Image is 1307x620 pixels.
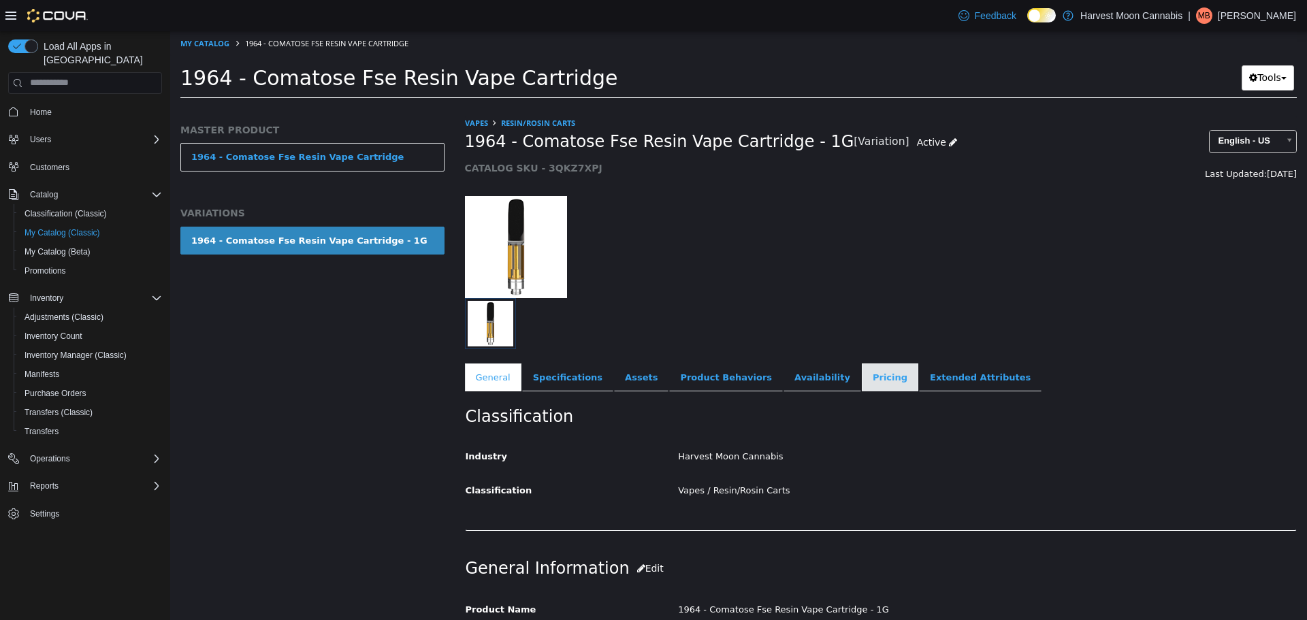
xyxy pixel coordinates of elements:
[19,404,162,421] span: Transfers (Classic)
[25,312,103,323] span: Adjustments (Classic)
[25,369,59,380] span: Manifests
[14,308,167,327] button: Adjustments (Classic)
[30,107,52,118] span: Home
[8,97,162,559] nav: Complex example
[295,165,397,267] img: 150
[1080,7,1182,24] p: Harvest Moon Cannabis
[14,204,167,223] button: Classification (Classic)
[19,347,162,363] span: Inventory Manager (Classic)
[14,346,167,365] button: Inventory Manager (Classic)
[25,246,91,257] span: My Catalog (Beta)
[25,131,57,148] button: Users
[25,159,75,176] a: Customers
[14,384,167,403] button: Purchase Orders
[19,423,162,440] span: Transfers
[3,185,167,204] button: Catalog
[295,375,1127,396] h2: Classification
[14,327,167,346] button: Inventory Count
[14,223,167,242] button: My Catalog (Classic)
[444,332,498,361] a: Assets
[3,157,167,177] button: Customers
[3,102,167,122] button: Home
[295,573,366,583] span: Product Name
[613,332,691,361] a: Availability
[1188,7,1191,24] p: |
[25,478,64,494] button: Reports
[10,93,274,105] h5: MASTER PRODUCT
[352,332,443,361] a: Specifications
[19,328,88,344] a: Inventory Count
[683,105,739,116] small: [Variation]
[14,403,167,422] button: Transfers (Classic)
[19,309,162,325] span: Adjustments (Classic)
[25,478,162,494] span: Reports
[30,508,59,519] span: Settings
[19,225,162,241] span: My Catalog (Classic)
[1039,99,1127,122] a: English - US
[25,186,63,203] button: Catalog
[10,35,448,59] span: 1964 - Comatose Fse Resin Vape Cartridge
[30,453,70,464] span: Operations
[25,506,65,522] a: Settings
[498,567,1136,591] div: 1964 - Comatose Fse Resin Vape Cartridge - 1G
[14,242,167,261] button: My Catalog (Beta)
[19,263,162,279] span: Promotions
[25,505,162,522] span: Settings
[19,244,96,260] a: My Catalog (Beta)
[10,112,274,140] a: 1964 - Comatose Fse Resin Vape Cartridge
[19,423,64,440] a: Transfers
[30,189,58,200] span: Catalog
[295,86,318,97] a: Vapes
[14,365,167,384] button: Manifests
[295,454,362,464] span: Classification
[25,290,69,306] button: Inventory
[19,366,65,382] a: Manifests
[25,227,100,238] span: My Catalog (Classic)
[30,134,51,145] span: Users
[19,385,162,402] span: Purchase Orders
[1097,137,1127,148] span: [DATE]
[19,206,162,222] span: Classification (Classic)
[1027,22,1028,23] span: Dark Mode
[27,9,88,22] img: Cova
[19,328,162,344] span: Inventory Count
[498,448,1136,472] div: Vapes / Resin/Rosin Carts
[25,388,86,399] span: Purchase Orders
[295,332,351,361] a: General
[19,225,106,241] a: My Catalog (Classic)
[747,105,776,116] span: Active
[25,290,162,306] span: Inventory
[25,407,93,418] span: Transfers (Classic)
[1027,8,1056,22] input: Dark Mode
[25,104,57,120] a: Home
[25,350,127,361] span: Inventory Manager (Classic)
[25,103,162,120] span: Home
[25,426,59,437] span: Transfers
[498,414,1136,438] div: Harvest Moon Cannabis
[21,203,257,216] div: 1964 - Comatose Fse Resin Vape Cartridge - 1G
[19,206,112,222] a: Classification (Classic)
[75,7,238,17] span: 1964 - Comatose Fse Resin Vape Cartridge
[1196,7,1212,24] div: Mike Burd
[3,289,167,308] button: Inventory
[295,420,338,430] span: Industry
[25,208,107,219] span: Classification (Classic)
[1035,137,1097,148] span: Last Updated:
[295,100,684,121] span: 1964 - Comatose Fse Resin Vape Cartridge - 1G
[3,449,167,468] button: Operations
[25,186,162,203] span: Catalog
[19,385,92,402] a: Purchase Orders
[25,131,162,148] span: Users
[692,332,748,361] a: Pricing
[953,2,1022,29] a: Feedback
[14,422,167,441] button: Transfers
[295,131,914,143] h5: CATALOG SKU - 3QKZ7XPJ
[1198,7,1210,24] span: MB
[19,244,162,260] span: My Catalog (Beta)
[3,130,167,149] button: Users
[10,176,274,188] h5: VARIATIONS
[14,261,167,280] button: Promotions
[38,39,162,67] span: Load All Apps in [GEOGRAPHIC_DATA]
[19,366,162,382] span: Manifests
[19,309,109,325] a: Adjustments (Classic)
